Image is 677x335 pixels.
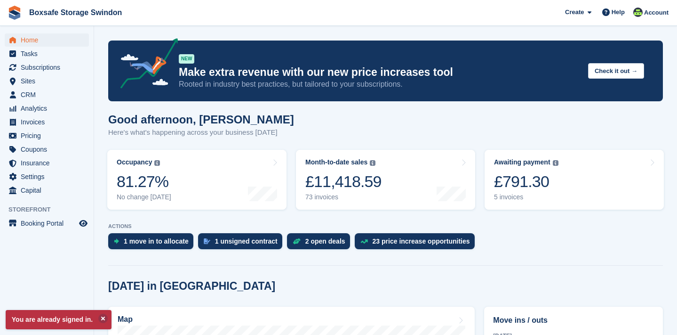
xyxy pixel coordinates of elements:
img: icon-info-grey-7440780725fd019a000dd9b08b2336e03edf1995a4989e88bcd33f0948082b44.svg [370,160,375,166]
a: Awaiting payment £791.30 5 invoices [485,150,664,210]
div: NEW [179,54,194,64]
img: stora-icon-8386f47178a22dfd0bd8f6a31ec36ba5ce8667c1dd55bd0f319d3a0aa187defe.svg [8,6,22,20]
div: Month-to-date sales [305,158,367,166]
span: Storefront [8,205,94,214]
a: menu [5,61,89,74]
p: Make extra revenue with our new price increases tool [179,65,581,79]
a: menu [5,170,89,183]
h2: Map [118,315,133,324]
div: £791.30 [494,172,558,191]
span: Create [565,8,584,17]
span: Capital [21,184,77,197]
a: menu [5,88,89,101]
img: price_increase_opportunities-93ffe204e8149a01c8c9dc8f82e8f89637d9d84a8eef4429ea346261dce0b2c0.svg [360,239,368,244]
span: Analytics [21,102,77,115]
span: Account [644,8,669,17]
img: icon-info-grey-7440780725fd019a000dd9b08b2336e03edf1995a4989e88bcd33f0948082b44.svg [154,160,160,166]
p: You are already signed in. [6,310,112,329]
img: icon-info-grey-7440780725fd019a000dd9b08b2336e03edf1995a4989e88bcd33f0948082b44.svg [553,160,558,166]
a: Preview store [78,218,89,229]
span: Insurance [21,156,77,170]
span: Settings [21,170,77,183]
span: Sites [21,74,77,88]
p: ACTIONS [108,223,663,229]
span: Invoices [21,115,77,129]
img: deal-1b604bf984904fb50ccaf53a9ad4b4a5d6e5aea283cecdc64d6e3604feb123c2.svg [293,238,301,245]
a: menu [5,115,89,129]
a: Occupancy 81.27% No change [DATE] [107,150,287,210]
span: Home [21,33,77,47]
a: 1 move in to allocate [108,233,198,254]
a: 2 open deals [287,233,355,254]
a: menu [5,129,89,142]
div: 23 price increase opportunities [373,237,470,245]
img: move_ins_to_allocate_icon-fdf77a2bb77ea45bf5b3d319d69a93e2d87916cf1d5bf7949dd705db3b84f3ca.svg [114,238,119,244]
img: price-adjustments-announcement-icon-8257ccfd72463d97f412b2fc003d46551f7dbcb40ab6d574587a9cd5c0d94... [112,38,178,92]
span: Pricing [21,129,77,142]
div: 1 move in to allocate [124,237,189,245]
div: 81.27% [117,172,171,191]
a: 1 unsigned contract [198,233,287,254]
span: Booking Portal [21,217,77,230]
a: menu [5,156,89,170]
div: 5 invoices [494,193,558,201]
a: 23 price increase opportunities [355,233,479,254]
p: Here's what's happening across your business [DATE] [108,127,294,138]
span: Help [612,8,625,17]
p: Rooted in industry best practices, but tailored to your subscriptions. [179,79,581,90]
div: 2 open deals [305,237,345,245]
a: menu [5,184,89,197]
h1: Good afternoon, [PERSON_NAME] [108,113,294,126]
div: No change [DATE] [117,193,171,201]
a: menu [5,33,89,47]
img: contract_signature_icon-13c848040528278c33f63329250d36e43548de30e8caae1d1a13099fd9432cc5.svg [204,238,210,244]
a: Boxsafe Storage Swindon [25,5,126,20]
h2: Move ins / outs [493,315,654,326]
a: menu [5,143,89,156]
span: Coupons [21,143,77,156]
div: 73 invoices [305,193,382,201]
img: Julia Matthews [633,8,643,17]
div: Occupancy [117,158,152,166]
a: menu [5,217,89,230]
span: Tasks [21,47,77,60]
div: £11,418.59 [305,172,382,191]
a: menu [5,102,89,115]
span: Subscriptions [21,61,77,74]
button: Check it out → [588,63,644,79]
div: Awaiting payment [494,158,550,166]
span: CRM [21,88,77,101]
a: Month-to-date sales £11,418.59 73 invoices [296,150,475,210]
div: 1 unsigned contract [215,237,278,245]
h2: [DATE] in [GEOGRAPHIC_DATA] [108,280,275,293]
a: menu [5,47,89,60]
a: menu [5,74,89,88]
